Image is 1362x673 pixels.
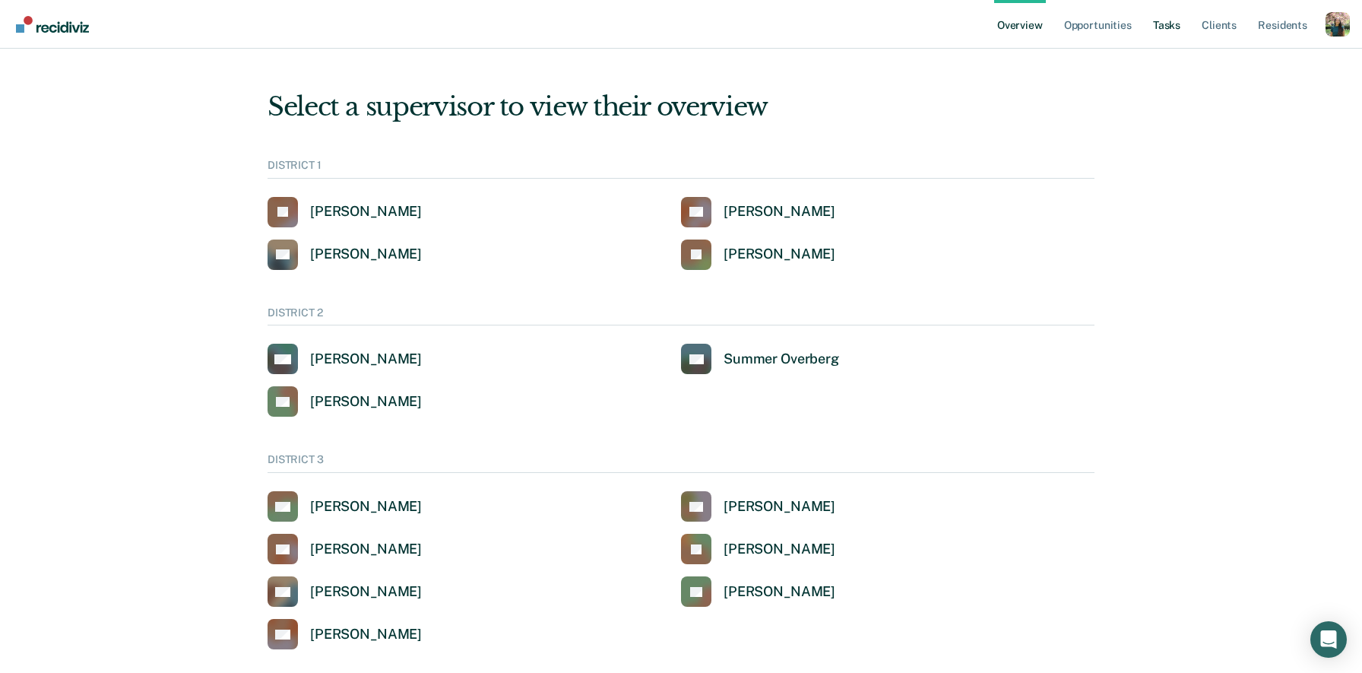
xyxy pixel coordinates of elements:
a: [PERSON_NAME] [268,240,422,270]
div: [PERSON_NAME] [724,498,835,516]
div: [PERSON_NAME] [310,393,422,411]
a: [PERSON_NAME] [681,491,835,522]
div: [PERSON_NAME] [310,246,422,263]
div: [PERSON_NAME] [724,541,835,558]
a: [PERSON_NAME] [681,240,835,270]
a: [PERSON_NAME] [268,534,422,564]
div: [PERSON_NAME] [724,246,835,263]
div: [PERSON_NAME] [310,583,422,601]
div: Select a supervisor to view their overview [268,91,1094,122]
a: [PERSON_NAME] [268,491,422,522]
div: [PERSON_NAME] [310,203,422,221]
div: DISTRICT 2 [268,306,1094,326]
div: Summer Overberg [724,351,839,368]
a: [PERSON_NAME] [681,576,835,607]
a: [PERSON_NAME] [268,197,422,227]
a: [PERSON_NAME] [268,619,422,649]
a: [PERSON_NAME] [268,386,422,417]
div: Open Intercom Messenger [1310,621,1347,658]
div: [PERSON_NAME] [310,498,422,516]
div: [PERSON_NAME] [310,351,422,368]
a: [PERSON_NAME] [268,344,422,374]
div: [PERSON_NAME] [724,203,835,221]
div: DISTRICT 1 [268,159,1094,179]
div: [PERSON_NAME] [310,541,422,558]
a: [PERSON_NAME] [268,576,422,607]
div: DISTRICT 3 [268,453,1094,473]
a: [PERSON_NAME] [681,534,835,564]
div: [PERSON_NAME] [724,583,835,601]
div: [PERSON_NAME] [310,626,422,643]
button: Profile dropdown button [1326,12,1350,37]
a: [PERSON_NAME] [681,197,835,227]
img: Recidiviz [16,16,89,33]
a: Summer Overberg [681,344,839,374]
